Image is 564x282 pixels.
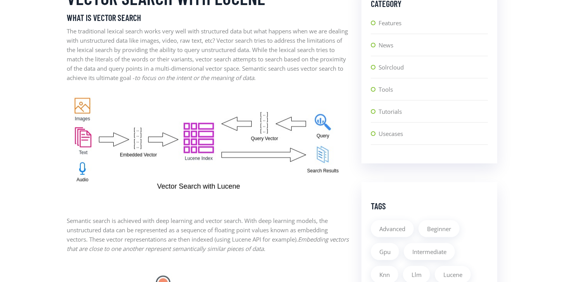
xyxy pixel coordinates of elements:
a: Tools [379,85,488,100]
em: to focus on the intent or the meaning of data [135,74,254,82]
a: News [379,40,488,56]
h4: What is vector search [67,12,350,23]
p: Semantic search is achieved with deep learning and vector search. With deep learning models, the ... [67,216,350,253]
a: Features [379,18,488,34]
img: Vector search with Lucene diagram [67,90,346,200]
p: The traditional lexical search works very well with structured data but what happens when we are ... [67,26,350,82]
a: Gpu [371,243,399,260]
h4: Tags [371,201,488,211]
a: Solrcloud [379,63,488,78]
a: Beginner [419,220,460,237]
a: Intermediate [404,243,455,260]
a: Advanced [371,220,414,237]
a: Usecases [379,129,488,144]
a: Tutorials [379,107,488,122]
